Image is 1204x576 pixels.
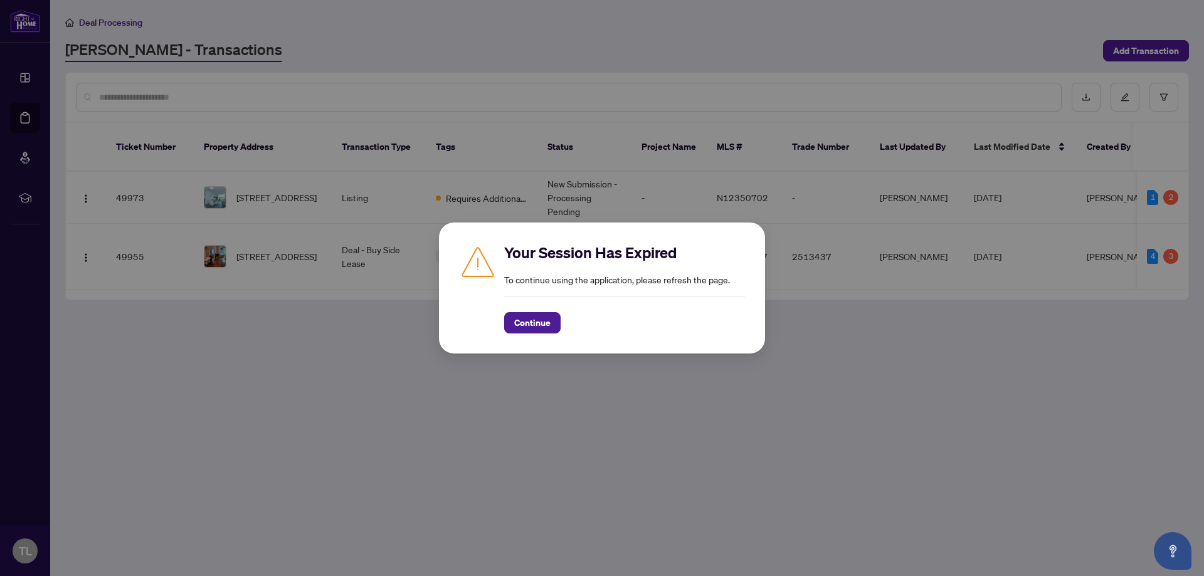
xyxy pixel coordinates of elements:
img: Caution icon [459,243,497,280]
span: Continue [514,313,551,333]
button: Continue [504,312,561,333]
h2: Your Session Has Expired [504,243,745,263]
button: Open asap [1154,532,1191,570]
div: To continue using the application, please refresh the page. [504,243,745,333]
